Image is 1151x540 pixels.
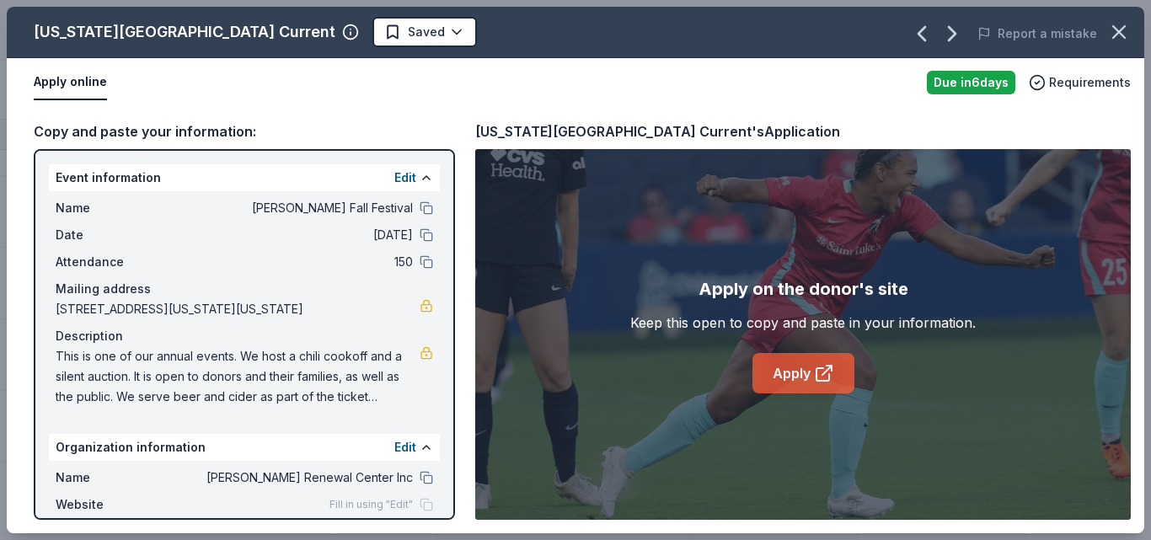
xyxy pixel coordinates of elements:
[34,19,335,45] div: [US_STATE][GEOGRAPHIC_DATA] Current
[169,252,413,272] span: 150
[169,468,413,488] span: [PERSON_NAME] Renewal Center Inc
[56,279,433,299] div: Mailing address
[752,353,854,393] a: Apply
[329,498,413,511] span: Fill in using "Edit"
[394,437,416,457] button: Edit
[699,275,908,302] div: Apply on the donor's site
[475,120,840,142] div: [US_STATE][GEOGRAPHIC_DATA] Current's Application
[1049,72,1131,93] span: Requirements
[49,164,440,191] div: Event information
[394,168,416,188] button: Edit
[56,326,433,346] div: Description
[408,22,445,42] span: Saved
[977,24,1097,44] button: Report a mistake
[630,313,976,333] div: Keep this open to copy and paste in your information.
[1029,72,1131,93] button: Requirements
[34,65,107,100] button: Apply online
[49,434,440,461] div: Organization information
[56,495,169,515] span: Website
[56,198,169,218] span: Name
[56,346,420,407] span: This is one of our annual events. We host a chili cookoff and a silent auction. It is open to don...
[169,225,413,245] span: [DATE]
[56,252,169,272] span: Attendance
[56,299,420,319] span: [STREET_ADDRESS][US_STATE][US_STATE]
[372,17,477,47] button: Saved
[927,71,1015,94] div: Due in 6 days
[56,468,169,488] span: Name
[169,198,413,218] span: [PERSON_NAME] Fall Festival
[56,225,169,245] span: Date
[34,120,455,142] div: Copy and paste your information:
